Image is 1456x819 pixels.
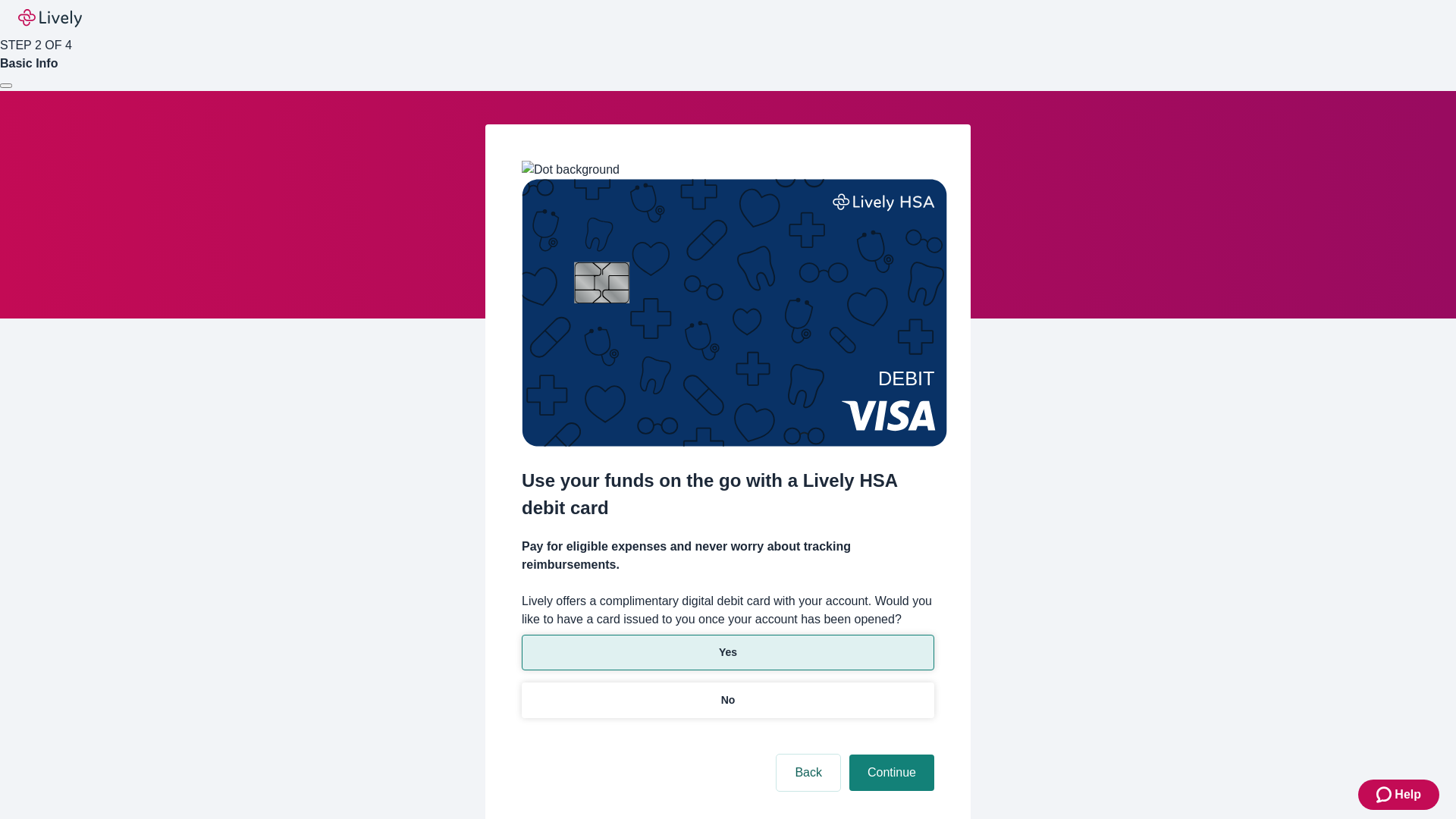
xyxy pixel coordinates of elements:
[522,161,620,179] img: Dot background
[719,645,737,661] p: Yes
[777,755,840,791] button: Back
[721,692,736,708] p: No
[522,467,934,522] h2: Use your funds on the go with a Lively HSA debit card
[18,9,82,27] img: Lively
[522,179,947,447] img: Debit card
[522,682,934,718] button: No
[522,635,934,670] button: Yes
[522,592,934,629] label: Lively offers a complimentary digital debit card with your account. Would you like to have a card...
[522,538,934,574] h4: Pay for eligible expenses and never worry about tracking reimbursements.
[1395,786,1421,804] span: Help
[1376,786,1395,804] svg: Zendesk support icon
[849,755,934,791] button: Continue
[1358,780,1439,810] button: Zendesk support iconHelp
